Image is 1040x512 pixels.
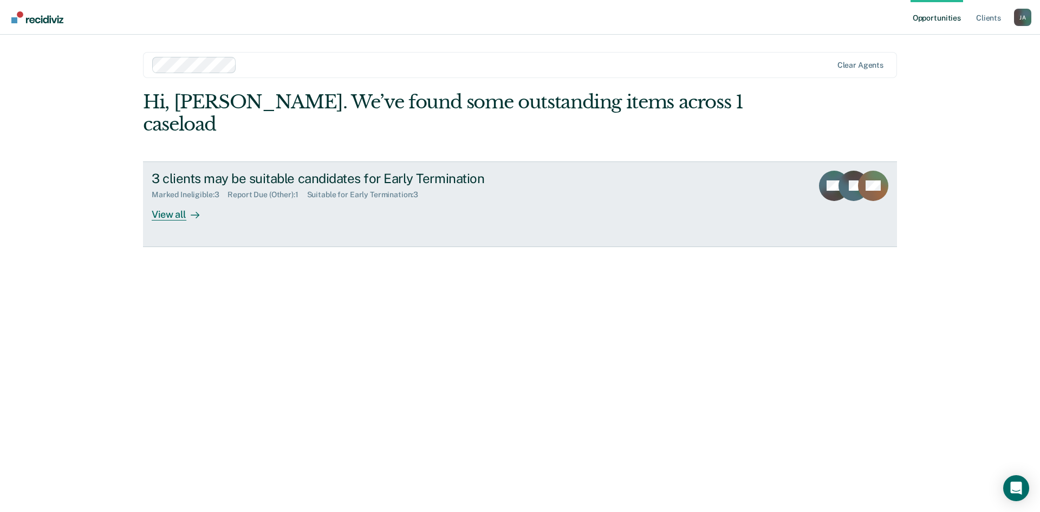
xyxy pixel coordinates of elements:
[227,190,307,199] div: Report Due (Other) : 1
[837,61,883,70] div: Clear agents
[152,190,227,199] div: Marked Ineligible : 3
[1014,9,1031,26] div: J A
[143,91,746,135] div: Hi, [PERSON_NAME]. We’ve found some outstanding items across 1 caseload
[152,199,212,221] div: View all
[152,171,532,186] div: 3 clients may be suitable candidates for Early Termination
[1003,475,1029,501] div: Open Intercom Messenger
[307,190,427,199] div: Suitable for Early Termination : 3
[143,161,897,247] a: 3 clients may be suitable candidates for Early TerminationMarked Ineligible:3Report Due (Other):1...
[1014,9,1031,26] button: Profile dropdown button
[11,11,63,23] img: Recidiviz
